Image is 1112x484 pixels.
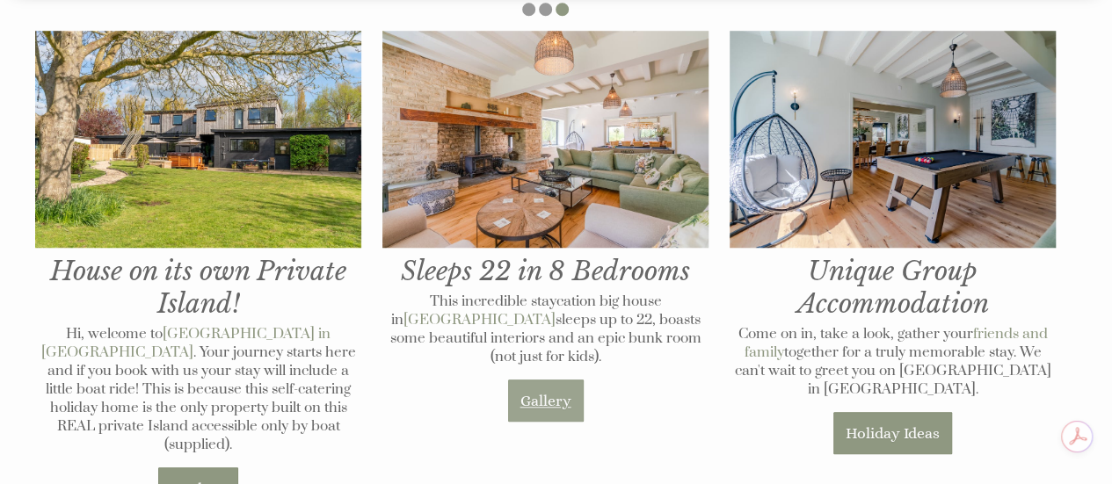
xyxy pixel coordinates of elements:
p: This incredible staycation big house in sleeps up to 22, boasts some beautiful interiors and an e... [382,293,709,366]
h1: House on its own Private Island! [35,31,361,320]
img: Living room at The Island in Oxfordshire [382,31,709,248]
p: Hi, welcome to . Your journey starts here and if you book with us your stay will include a little... [35,325,361,454]
h1: Sleeps 22 in 8 Bedrooms [382,31,709,287]
img: Games room at The Island in Oxfordshire [730,31,1056,248]
a: friends and family [745,325,1048,362]
h1: Unique Group Accommodation [730,31,1056,320]
a: [GEOGRAPHIC_DATA] [403,311,556,329]
a: [GEOGRAPHIC_DATA] in [GEOGRAPHIC_DATA] [41,325,331,362]
a: Gallery [508,379,584,422]
a: Holiday Ideas [833,412,952,454]
p: Come on in, take a look, gather your together for a truly memorable stay. We can't wait to greet ... [730,325,1056,399]
img: The Island in Oxfordshire [35,31,361,248]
